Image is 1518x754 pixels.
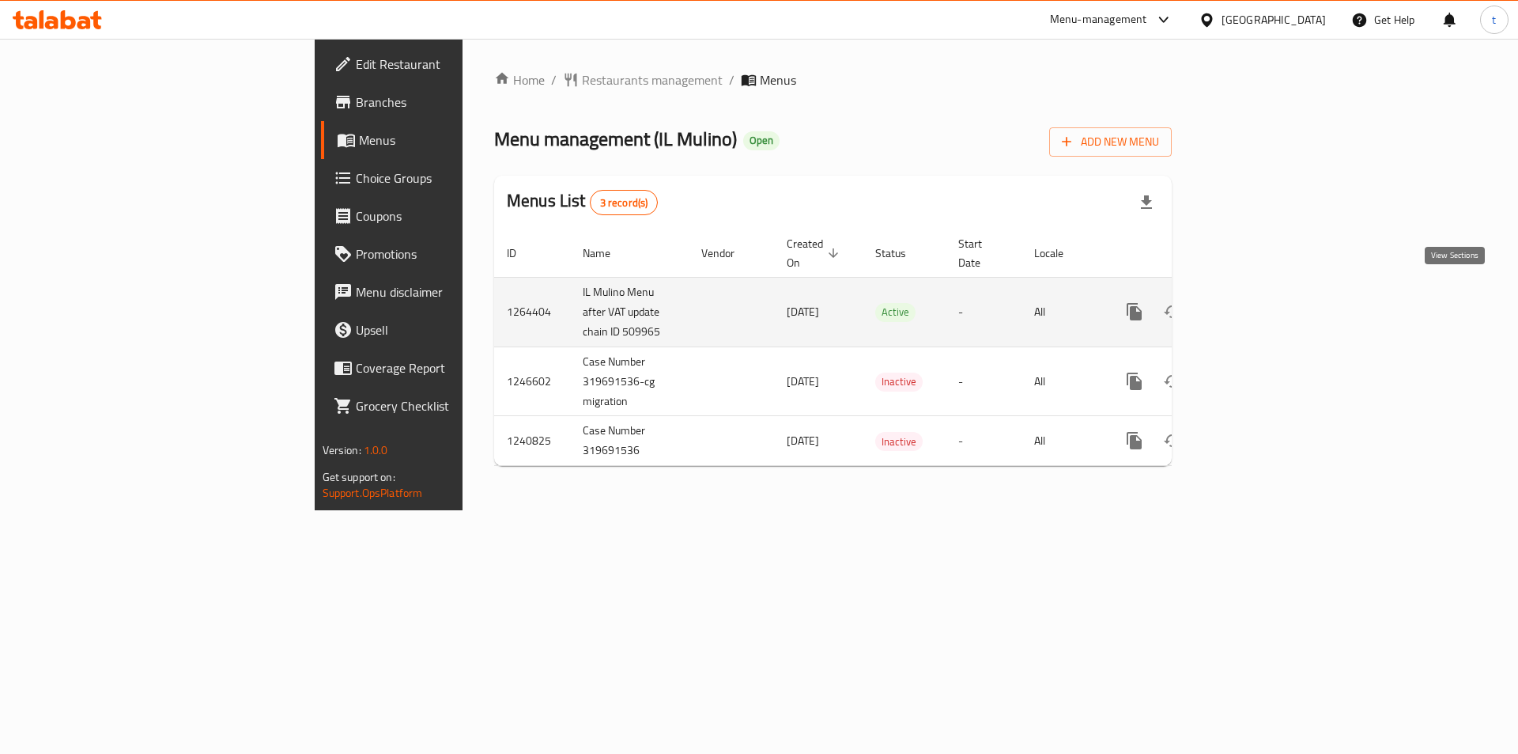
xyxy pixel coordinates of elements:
span: 1.0.0 [364,440,388,460]
span: [DATE] [787,301,819,322]
a: Menus [321,121,568,159]
span: 3 record(s) [591,195,658,210]
span: ID [507,244,537,263]
span: Upsell [356,320,556,339]
span: Inactive [875,433,923,451]
span: Grocery Checklist [356,396,556,415]
span: Created On [787,234,844,272]
a: Restaurants management [563,70,723,89]
span: Start Date [958,234,1003,272]
span: [DATE] [787,430,819,451]
span: Locale [1034,244,1084,263]
span: Vendor [701,244,755,263]
a: Promotions [321,235,568,273]
a: Grocery Checklist [321,387,568,425]
a: Edit Restaurant [321,45,568,83]
span: Active [875,303,916,321]
a: Support.OpsPlatform [323,483,423,503]
span: Coverage Report [356,358,556,377]
div: Total records count [590,190,659,215]
div: Open [743,131,780,150]
table: enhanced table [494,229,1280,467]
span: Status [875,244,927,263]
span: Promotions [356,244,556,263]
span: [DATE] [787,371,819,392]
td: IL Mulino Menu after VAT update chain ID 509965 [570,277,689,347]
button: Add New Menu [1049,127,1172,157]
td: - [946,277,1021,347]
button: Change Status [1154,293,1191,331]
a: Coupons [321,197,568,235]
span: Branches [356,93,556,112]
span: t [1492,11,1496,28]
h2: Menus List [507,189,658,215]
span: Menu management ( IL Mulino ) [494,121,737,157]
span: Get support on: [323,467,395,487]
span: Open [743,134,780,147]
span: Choice Groups [356,169,556,188]
span: Edit Restaurant [356,55,556,74]
button: more [1116,422,1154,460]
a: Branches [321,83,568,121]
span: Inactive [875,373,923,391]
a: Coverage Report [321,349,568,387]
td: All [1021,347,1103,416]
div: [GEOGRAPHIC_DATA] [1222,11,1326,28]
td: - [946,347,1021,416]
span: Menus [760,70,796,89]
span: Add New Menu [1062,132,1159,152]
td: - [946,416,1021,466]
button: more [1116,362,1154,400]
td: All [1021,277,1103,347]
button: Change Status [1154,422,1191,460]
td: Case Number 319691536-cg migration [570,347,689,416]
a: Upsell [321,311,568,349]
button: more [1116,293,1154,331]
li: / [729,70,734,89]
div: Export file [1127,184,1165,222]
span: Restaurants management [582,70,723,89]
th: Actions [1103,229,1280,278]
td: Case Number 319691536 [570,416,689,466]
a: Choice Groups [321,159,568,197]
div: Menu-management [1050,10,1147,29]
span: Menus [359,131,556,150]
span: Coupons [356,206,556,225]
td: All [1021,416,1103,466]
span: Menu disclaimer [356,282,556,301]
div: Inactive [875,432,923,451]
nav: breadcrumb [494,70,1172,89]
span: Name [583,244,631,263]
span: Version: [323,440,361,460]
div: Active [875,303,916,322]
a: Menu disclaimer [321,273,568,311]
